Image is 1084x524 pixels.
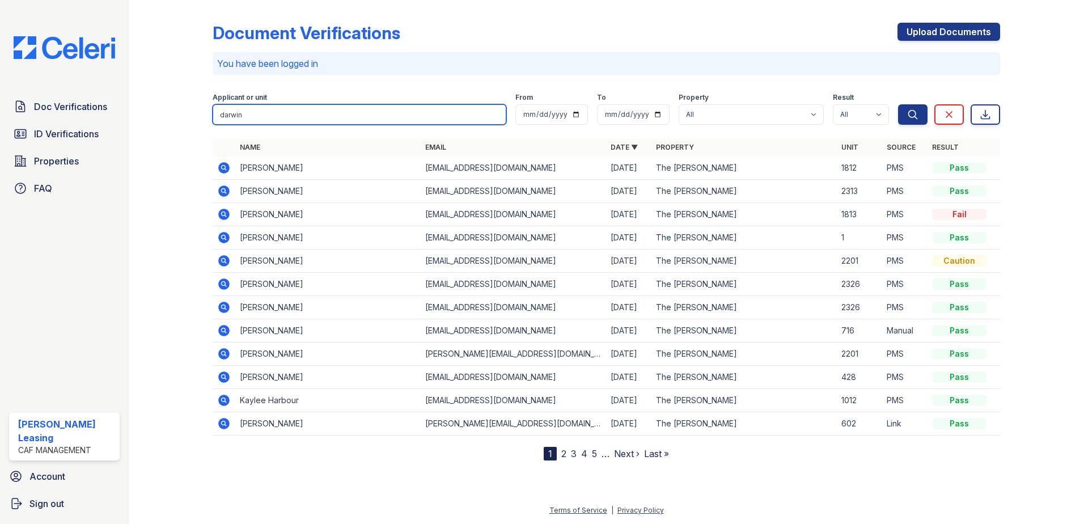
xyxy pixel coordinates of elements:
[651,319,837,343] td: The [PERSON_NAME]
[651,389,837,412] td: The [PERSON_NAME]
[235,273,421,296] td: [PERSON_NAME]
[932,232,986,243] div: Pass
[606,412,651,436] td: [DATE]
[651,250,837,273] td: The [PERSON_NAME]
[614,448,640,459] a: Next ›
[651,273,837,296] td: The [PERSON_NAME]
[29,470,65,483] span: Account
[932,395,986,406] div: Pass
[606,273,651,296] td: [DATE]
[882,343,928,366] td: PMS
[544,447,557,460] div: 1
[18,445,115,456] div: CAF Management
[515,93,533,102] label: From
[679,93,709,102] label: Property
[235,389,421,412] td: Kaylee Harbour
[235,296,421,319] td: [PERSON_NAME]
[837,203,882,226] td: 1813
[235,319,421,343] td: [PERSON_NAME]
[837,250,882,273] td: 2201
[882,250,928,273] td: PMS
[606,250,651,273] td: [DATE]
[571,448,577,459] a: 3
[837,319,882,343] td: 716
[34,181,52,195] span: FAQ
[34,127,99,141] span: ID Verifications
[932,418,986,429] div: Pass
[606,366,651,389] td: [DATE]
[882,203,928,226] td: PMS
[235,226,421,250] td: [PERSON_NAME]
[837,273,882,296] td: 2326
[651,366,837,389] td: The [PERSON_NAME]
[617,506,664,514] a: Privacy Policy
[932,302,986,313] div: Pass
[217,57,996,70] p: You have been logged in
[882,273,928,296] td: PMS
[29,497,64,510] span: Sign out
[235,366,421,389] td: [PERSON_NAME]
[421,273,606,296] td: [EMAIL_ADDRESS][DOMAIN_NAME]
[5,36,124,59] img: CE_Logo_Blue-a8612792a0a2168367f1c8372b55b34899dd931a85d93a1a3d3e32e68fde9ad4.png
[9,150,120,172] a: Properties
[611,506,613,514] div: |
[651,180,837,203] td: The [PERSON_NAME]
[932,209,986,220] div: Fail
[9,177,120,200] a: FAQ
[932,255,986,267] div: Caution
[213,93,267,102] label: Applicant or unit
[656,143,694,151] a: Property
[882,296,928,319] td: PMS
[425,143,446,151] a: Email
[213,104,506,125] input: Search by name, email, or unit number
[932,325,986,336] div: Pass
[421,366,606,389] td: [EMAIL_ADDRESS][DOMAIN_NAME]
[235,180,421,203] td: [PERSON_NAME]
[581,448,587,459] a: 4
[897,23,1000,41] a: Upload Documents
[651,157,837,180] td: The [PERSON_NAME]
[882,319,928,343] td: Manual
[932,143,959,151] a: Result
[597,93,606,102] label: To
[837,412,882,436] td: 602
[34,154,79,168] span: Properties
[932,162,986,174] div: Pass
[34,100,107,113] span: Doc Verifications
[882,389,928,412] td: PMS
[606,180,651,203] td: [DATE]
[421,250,606,273] td: [EMAIL_ADDRESS][DOMAIN_NAME]
[932,371,986,383] div: Pass
[651,412,837,436] td: The [PERSON_NAME]
[421,343,606,366] td: [PERSON_NAME][EMAIL_ADDRESS][DOMAIN_NAME]
[837,226,882,250] td: 1
[882,226,928,250] td: PMS
[421,412,606,436] td: [PERSON_NAME][EMAIL_ADDRESS][DOMAIN_NAME]
[602,447,609,460] span: …
[235,203,421,226] td: [PERSON_NAME]
[644,448,669,459] a: Last »
[421,203,606,226] td: [EMAIL_ADDRESS][DOMAIN_NAME]
[833,93,854,102] label: Result
[9,95,120,118] a: Doc Verifications
[235,412,421,436] td: [PERSON_NAME]
[841,143,858,151] a: Unit
[421,389,606,412] td: [EMAIL_ADDRESS][DOMAIN_NAME]
[549,506,607,514] a: Terms of Service
[932,185,986,197] div: Pass
[837,343,882,366] td: 2201
[651,203,837,226] td: The [PERSON_NAME]
[240,143,260,151] a: Name
[887,143,916,151] a: Source
[606,296,651,319] td: [DATE]
[9,122,120,145] a: ID Verifications
[18,417,115,445] div: [PERSON_NAME] Leasing
[5,492,124,515] button: Sign out
[421,226,606,250] td: [EMAIL_ADDRESS][DOMAIN_NAME]
[606,389,651,412] td: [DATE]
[651,343,837,366] td: The [PERSON_NAME]
[606,319,651,343] td: [DATE]
[606,157,651,180] td: [DATE]
[932,278,986,290] div: Pass
[932,348,986,360] div: Pass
